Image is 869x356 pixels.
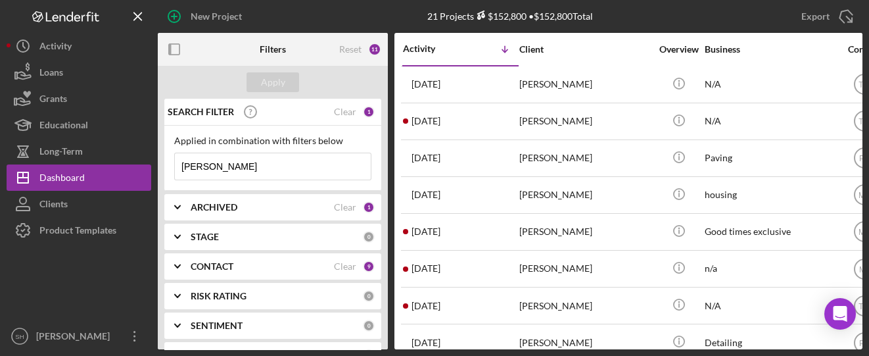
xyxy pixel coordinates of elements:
[7,165,151,191] button: Dashboard
[363,231,375,243] div: 0
[191,232,219,242] b: STAGE
[260,44,286,55] b: Filters
[339,44,362,55] div: Reset
[519,104,651,139] div: [PERSON_NAME]
[33,323,118,353] div: [PERSON_NAME]
[168,107,234,117] b: SEARCH FILTER
[403,43,461,54] div: Activity
[39,138,83,168] div: Long-Term
[519,44,651,55] div: Client
[191,291,247,301] b: RISK RATING
[705,178,836,213] div: housing
[363,201,375,213] div: 1
[191,320,243,331] b: SENTIMENT
[411,190,440,200] time: 2025-01-14 18:20
[39,217,116,247] div: Product Templates
[519,251,651,286] div: [PERSON_NAME]
[363,261,375,272] div: 9
[7,112,151,138] button: Educational
[705,67,836,102] div: N/A
[368,43,381,56] div: 11
[7,59,151,86] button: Loans
[411,301,440,311] time: 2024-11-18 15:56
[519,178,651,213] div: [PERSON_NAME]
[39,33,72,63] div: Activity
[474,11,527,22] div: $152,800
[247,72,299,92] button: Apply
[191,202,237,213] b: ARCHIVED
[7,33,151,59] button: Activity
[7,86,151,112] button: Grants
[411,79,440,89] time: 2025-08-05 18:42
[158,3,255,30] button: New Project
[411,116,440,126] time: 2025-07-23 17:50
[788,3,862,30] button: Export
[858,154,869,163] text: PY
[191,261,233,272] b: CONTACT
[654,44,703,55] div: Overview
[411,153,440,163] time: 2025-06-04 12:59
[334,261,356,272] div: Clear
[334,107,356,117] div: Clear
[801,3,830,30] div: Export
[39,59,63,89] div: Loans
[7,191,151,217] button: Clients
[705,215,836,249] div: Good times exclusive
[824,298,856,330] div: Open Intercom Messenger
[39,165,85,194] div: Dashboard
[39,112,88,141] div: Educational
[191,3,242,30] div: New Project
[705,44,836,55] div: Business
[705,141,836,176] div: Paving
[858,338,869,347] text: PY
[7,217,151,243] button: Product Templates
[411,338,440,348] time: 2024-10-21 13:43
[39,191,68,220] div: Clients
[174,136,371,146] div: Applied in combination with filters below
[519,67,651,102] div: [PERSON_NAME]
[363,290,375,302] div: 0
[519,288,651,323] div: [PERSON_NAME]
[15,333,24,340] text: SH
[363,106,375,118] div: 1
[411,226,440,237] time: 2025-01-10 07:53
[363,320,375,332] div: 0
[427,11,593,22] div: 21 Projects • $152,800 Total
[705,288,836,323] div: N/A
[705,104,836,139] div: N/A
[7,323,151,349] button: SH[PERSON_NAME]
[519,215,651,249] div: [PERSON_NAME]
[705,251,836,286] div: n/a
[519,141,651,176] div: [PERSON_NAME]
[334,202,356,213] div: Clear
[261,72,285,92] div: Apply
[39,86,67,115] div: Grants
[411,263,440,274] time: 2024-11-21 01:15
[7,138,151,165] button: Long-Term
